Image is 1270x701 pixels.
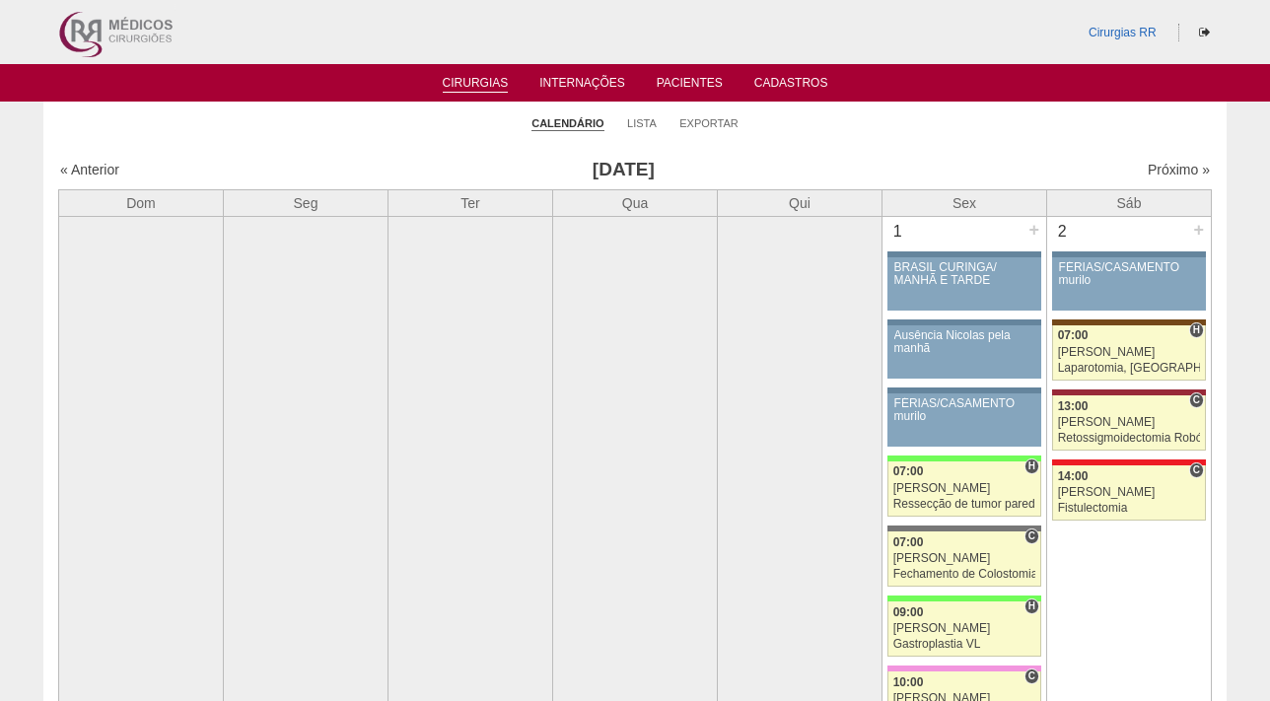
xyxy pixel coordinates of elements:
[887,461,1041,517] a: H 07:00 [PERSON_NAME] Ressecção de tumor parede abdominal pélvica
[1058,346,1201,359] div: [PERSON_NAME]
[1148,162,1210,177] a: Próximo »
[1024,458,1039,474] span: Hospital
[887,387,1041,393] div: Key: Aviso
[224,189,388,216] th: Seg
[1059,261,1200,287] div: FÉRIAS/CASAMENTO murilo
[887,596,1041,601] div: Key: Brasil
[1058,399,1089,413] span: 13:00
[1189,392,1204,408] span: Consultório
[887,257,1041,311] a: BRASIL CURINGA/ MANHÃ E TARDE
[1024,598,1039,614] span: Hospital
[1024,668,1039,684] span: Consultório
[1052,257,1206,311] a: FÉRIAS/CASAMENTO murilo
[388,189,553,216] th: Ter
[893,622,1036,635] div: [PERSON_NAME]
[882,189,1047,216] th: Sex
[894,329,1035,355] div: Ausência Nicolas pela manhã
[887,601,1041,657] a: H 09:00 [PERSON_NAME] Gastroplastia VL
[1052,459,1206,465] div: Key: Assunção
[718,189,882,216] th: Qui
[627,116,657,130] a: Lista
[893,605,924,619] span: 09:00
[893,464,924,478] span: 07:00
[887,526,1041,531] div: Key: Santa Catarina
[893,675,924,689] span: 10:00
[893,552,1036,565] div: [PERSON_NAME]
[443,76,509,93] a: Cirurgias
[531,116,603,131] a: Calendário
[679,116,739,130] a: Exportar
[893,638,1036,651] div: Gastroplastia VL
[1052,395,1206,451] a: C 13:00 [PERSON_NAME] Retossigmoidectomia Robótica
[553,189,718,216] th: Qua
[1047,217,1078,246] div: 2
[1052,319,1206,325] div: Key: Santa Joana
[336,156,911,184] h3: [DATE]
[1058,416,1201,429] div: [PERSON_NAME]
[539,76,625,96] a: Internações
[1024,528,1039,544] span: Consultório
[887,456,1041,461] div: Key: Brasil
[59,189,224,216] th: Dom
[893,482,1036,495] div: [PERSON_NAME]
[893,498,1036,511] div: Ressecção de tumor parede abdominal pélvica
[1189,322,1204,338] span: Hospital
[887,666,1041,671] div: Key: Albert Einstein
[887,531,1041,587] a: C 07:00 [PERSON_NAME] Fechamento de Colostomia ou Enterostomia
[887,251,1041,257] div: Key: Aviso
[1047,189,1212,216] th: Sáb
[1058,486,1201,499] div: [PERSON_NAME]
[1199,27,1210,38] i: Sair
[1058,328,1089,342] span: 07:00
[893,535,924,549] span: 07:00
[893,568,1036,581] div: Fechamento de Colostomia ou Enterostomia
[882,217,913,246] div: 1
[894,261,1035,287] div: BRASIL CURINGA/ MANHÃ E TARDE
[1189,462,1204,478] span: Consultório
[887,319,1041,325] div: Key: Aviso
[1058,502,1201,515] div: Fistulectomia
[1089,26,1157,39] a: Cirurgias RR
[1052,325,1206,381] a: H 07:00 [PERSON_NAME] Laparotomia, [GEOGRAPHIC_DATA], Drenagem, Bridas
[60,162,119,177] a: « Anterior
[1058,432,1201,445] div: Retossigmoidectomia Robótica
[894,397,1035,423] div: FÉRIAS/CASAMENTO murilo
[1058,362,1201,375] div: Laparotomia, [GEOGRAPHIC_DATA], Drenagem, Bridas
[887,325,1041,379] a: Ausência Nicolas pela manhã
[1025,217,1042,243] div: +
[1052,251,1206,257] div: Key: Aviso
[1190,217,1207,243] div: +
[1052,465,1206,521] a: C 14:00 [PERSON_NAME] Fistulectomia
[657,76,723,96] a: Pacientes
[887,393,1041,447] a: FÉRIAS/CASAMENTO murilo
[1052,389,1206,395] div: Key: Sírio Libanês
[754,76,828,96] a: Cadastros
[1058,469,1089,483] span: 14:00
